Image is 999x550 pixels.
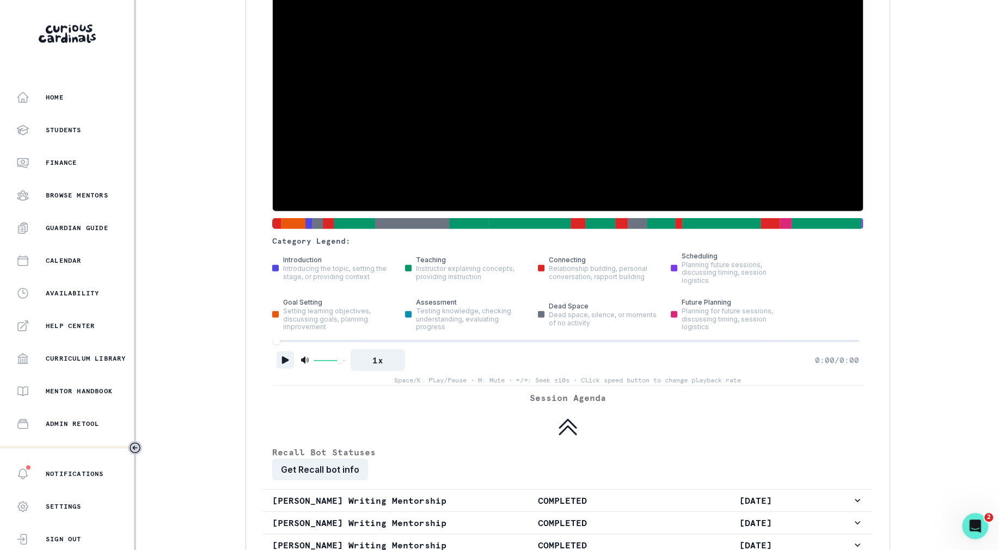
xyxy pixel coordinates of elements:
[46,93,64,102] p: Home
[263,490,872,511] button: [PERSON_NAME] Writing MentorshipCOMPLETED[DATE]
[46,224,108,232] p: Guardian Guide
[962,513,988,539] iframe: Intercom live chat
[394,375,741,385] p: Space/K: Play/Pause • M: Mute • ←/→: Seek ±10s • Click speed button to change playback rate
[465,516,659,529] p: COMPLETED
[46,387,113,395] p: Mentor Handbook
[659,516,852,529] p: [DATE]
[465,494,659,507] p: COMPLETED
[549,311,658,327] p: Dead space, silence, or moments of no activity
[46,289,99,298] p: Availability
[298,354,311,367] button: Mute
[283,265,392,281] p: Introducing the topic, setting the stage, or providing context
[549,265,658,281] p: Relationship building, personal conversation, rapport building
[283,255,322,265] p: introduction
[283,298,322,307] p: goal setting
[46,354,126,363] p: Curriculum Library
[549,255,586,265] p: connecting
[283,307,392,331] p: Setting learning objectives, discussing goals, planning improvement
[272,459,368,480] button: Get Recall bot info
[273,337,280,345] div: video-progress
[272,446,863,459] p: Recall Bot Statuses
[263,512,872,534] button: [PERSON_NAME] Writing MentorshipCOMPLETED[DATE]
[46,256,82,265] p: Calendar
[682,251,718,261] p: scheduling
[46,469,104,478] p: Notifications
[39,24,96,43] img: Curious Cardinals Logo
[46,158,77,167] p: Finance
[46,535,82,543] p: Sign Out
[272,494,465,507] p: [PERSON_NAME] Writing Mentorship
[682,261,790,285] p: Planning future sessions, discussing timing, session logistics
[416,265,525,281] p: Instructor explaining concepts, providing instruction
[277,351,294,369] button: Play
[530,391,606,404] p: Session Agenda
[128,441,142,455] button: Toggle sidebar
[659,494,852,507] p: [DATE]
[682,298,731,307] p: future planning
[549,301,589,311] p: dead space
[272,516,465,529] p: [PERSON_NAME] Writing Mentorship
[46,126,82,134] p: Students
[46,419,99,428] p: Admin Retool
[984,513,993,522] span: 2
[682,307,790,331] p: Planning for future sessions, discussing timing, session logistics
[46,322,95,330] p: Help Center
[416,298,457,307] p: assessment
[416,307,525,331] p: Testing knowledge, checking understanding, evaluating progress
[416,255,446,265] p: teaching
[351,349,405,371] button: Playback speed
[272,236,351,247] p: Category Legend:
[46,191,108,200] p: Browse Mentors
[815,355,859,366] p: 0:00 / 0:00
[337,358,342,363] div: volume
[46,502,82,511] p: Settings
